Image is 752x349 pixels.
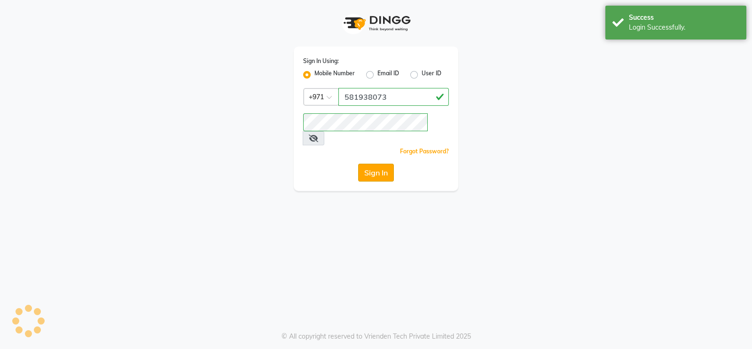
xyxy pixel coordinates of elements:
label: User ID [422,69,441,80]
input: Username [338,88,449,106]
div: Success [629,13,739,23]
label: Mobile Number [314,69,355,80]
label: Email ID [377,69,399,80]
img: logo1.svg [338,9,414,37]
button: Sign In [358,164,394,182]
label: Sign In Using: [303,57,339,65]
input: Username [303,113,428,131]
a: Forgot Password? [400,148,449,155]
div: Login Successfully. [629,23,739,32]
